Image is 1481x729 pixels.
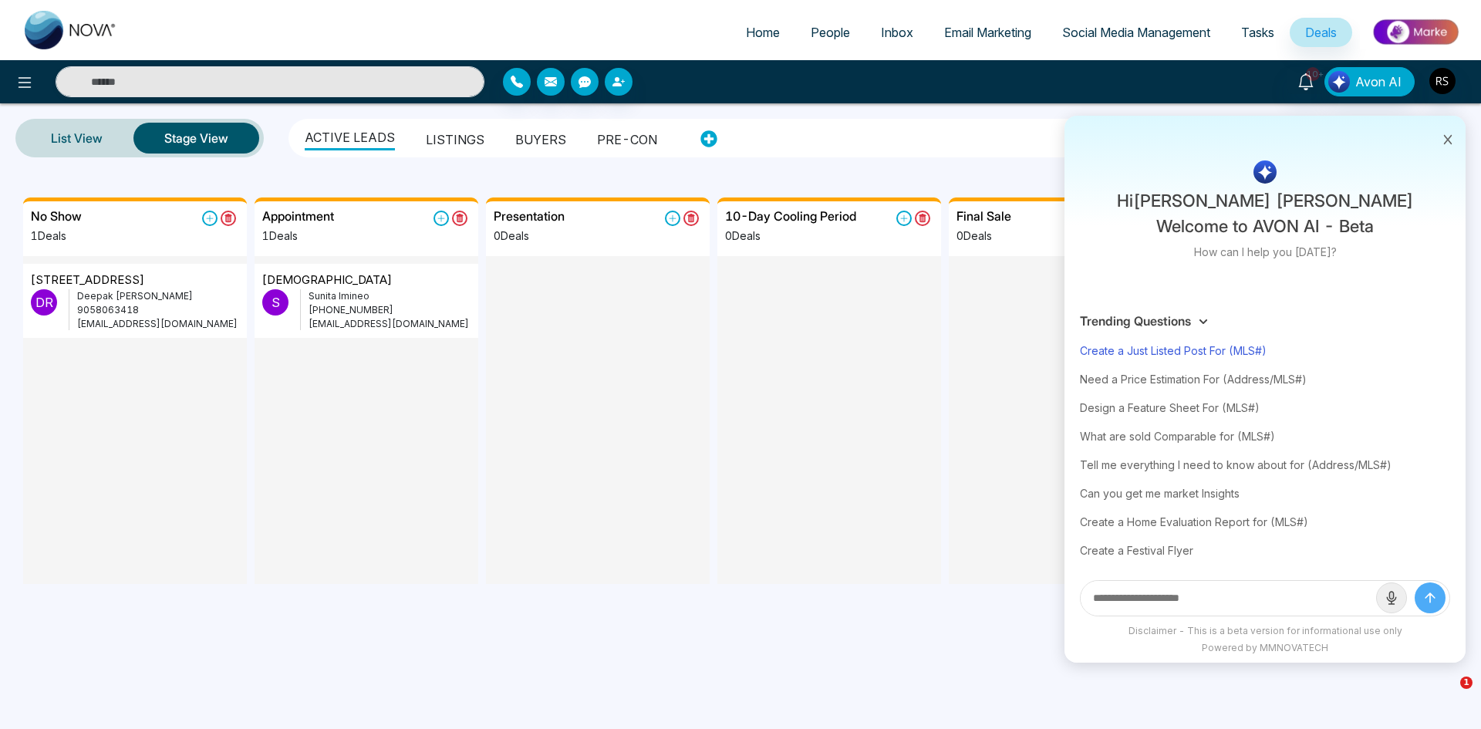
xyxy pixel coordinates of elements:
[811,25,850,40] span: People
[515,124,566,150] li: BUYERS
[77,289,239,303] p: Deepak [PERSON_NAME]
[795,18,865,47] a: People
[1360,15,1472,49] img: Market-place.gif
[31,289,57,316] p: D R
[20,120,133,157] a: List View
[1429,68,1456,94] img: User Avatar
[494,209,565,224] h5: Presentation
[133,123,259,154] button: Stage View
[426,124,484,150] li: LISTINGS
[1080,479,1450,508] div: Can you get me market Insights
[865,18,929,47] a: Inbox
[597,124,657,150] li: PRE-CON
[1306,67,1320,81] span: 10+
[1226,18,1290,47] a: Tasks
[1305,25,1337,40] span: Deals
[1290,18,1352,47] a: Deals
[1062,25,1210,40] span: Social Media Management
[309,289,471,303] p: Sunita Imineo
[262,209,334,224] h5: Appointment
[929,18,1047,47] a: Email Marketing
[262,272,392,289] p: [DEMOGRAPHIC_DATA]
[1253,160,1277,184] img: AI Logo
[956,209,1011,224] h5: Final Sale
[1080,365,1450,393] div: Need a Price Estimation For (Address/MLS#)
[305,122,395,150] li: ACTIVE LEADS
[1080,393,1450,422] div: Design a Feature Sheet For (MLS#)
[31,209,82,224] h5: No Show
[881,25,913,40] span: Inbox
[1328,71,1350,93] img: Lead Flow
[77,317,239,331] p: [EMAIL_ADDRESS][DOMAIN_NAME]
[730,18,795,47] a: Home
[1241,25,1274,40] span: Tasks
[77,303,239,317] p: 9058063418
[956,228,1011,244] p: 0 Deals
[31,228,82,244] p: 1 Deals
[746,25,780,40] span: Home
[1287,67,1324,94] a: 10+
[1355,73,1402,91] span: Avon AI
[944,25,1031,40] span: Email Marketing
[1072,641,1458,655] div: Powered by MMNOVATECH
[1429,677,1466,714] iframe: Intercom live chat
[309,317,471,331] p: [EMAIL_ADDRESS][DOMAIN_NAME]
[725,209,856,224] h5: 10-Day Cooling Period
[1047,18,1226,47] a: Social Media Management
[1324,67,1415,96] button: Avon AI
[494,228,565,244] p: 0 Deals
[262,289,288,316] p: S
[1072,624,1458,638] div: Disclaimer - This is a beta version for informational use only
[1194,244,1337,260] p: How can I help you [DATE]?
[1080,422,1450,451] div: What are sold Comparable for (MLS#)
[25,11,117,49] img: Nova CRM Logo
[1460,677,1473,689] span: 1
[262,228,334,244] p: 1 Deals
[1080,314,1191,329] h3: Trending Questions
[1080,451,1450,479] div: Tell me everything I need to know about for (Address/MLS#)
[309,303,471,317] p: [PHONE_NUMBER]
[1080,508,1450,536] div: Create a Home Evaluation Report for (MLS#)
[1117,188,1414,239] p: Hi [PERSON_NAME] [PERSON_NAME] Welcome to AVON AI - Beta
[31,272,144,289] p: [STREET_ADDRESS]
[725,228,856,244] p: 0 Deals
[1080,536,1450,565] div: Create a Festival Flyer
[1080,336,1450,365] div: Create a Just Listed Post For (MLS#)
